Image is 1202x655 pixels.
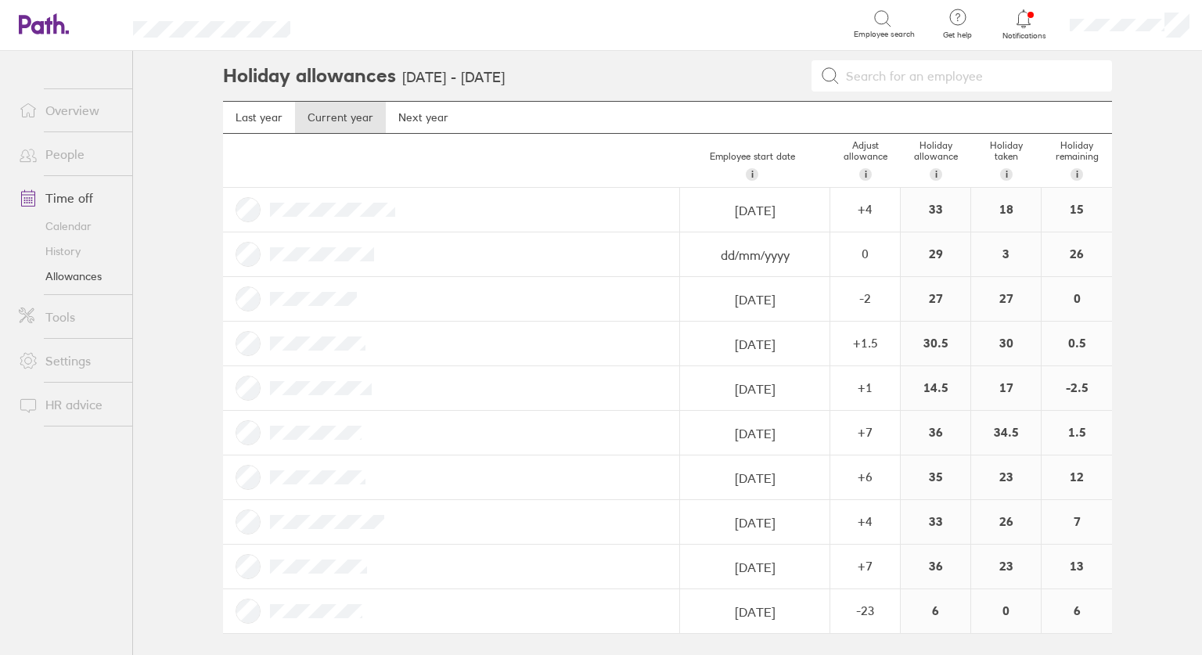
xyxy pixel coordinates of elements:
input: dd/mm/yyyy [681,322,829,366]
a: Tools [6,301,132,333]
div: Search [333,16,372,31]
a: Current year [295,102,386,133]
div: + 4 [831,514,899,528]
div: 3 [971,232,1041,276]
a: Overview [6,95,132,126]
div: 26 [1042,232,1112,276]
a: History [6,239,132,264]
div: 1.5 [1042,411,1112,455]
div: Employee start date [674,145,830,187]
div: + 7 [831,559,899,573]
div: 33 [901,500,970,544]
span: i [751,168,754,181]
span: Get help [932,31,983,40]
a: Settings [6,345,132,376]
a: Next year [386,102,461,133]
span: i [935,168,937,181]
div: -2 [831,291,899,305]
span: i [865,168,867,181]
div: 30 [971,322,1041,365]
span: Employee search [854,30,915,39]
div: + 1.5 [831,336,899,350]
div: 15 [1042,188,1112,232]
div: Holiday taken [971,134,1042,187]
input: dd/mm/yyyy [681,278,829,322]
div: 0.5 [1042,322,1112,365]
a: Time off [6,182,132,214]
div: + 4 [831,202,899,216]
input: dd/mm/yyyy [681,233,829,277]
input: dd/mm/yyyy [681,590,829,634]
div: -23 [831,603,899,617]
span: i [1076,168,1078,181]
a: People [6,139,132,170]
div: 7 [1042,500,1112,544]
input: dd/mm/yyyy [681,545,829,589]
div: 0 [971,589,1041,633]
div: 14.5 [901,366,970,410]
div: + 6 [831,470,899,484]
div: 12 [1042,455,1112,499]
input: Search for an employee [840,61,1103,91]
div: + 1 [831,380,899,394]
div: 33 [901,188,970,232]
div: 23 [971,545,1041,588]
div: 35 [901,455,970,499]
div: Holiday remaining [1042,134,1112,187]
div: 0 [1042,277,1112,321]
div: 29 [901,232,970,276]
a: Calendar [6,214,132,239]
span: i [1006,168,1008,181]
div: 17 [971,366,1041,410]
div: 18 [971,188,1041,232]
div: Adjust allowance [830,134,901,187]
h2: Holiday allowances [223,51,396,101]
input: dd/mm/yyyy [681,456,829,500]
div: + 7 [831,425,899,439]
a: Allowances [6,264,132,289]
a: Last year [223,102,295,133]
div: 27 [901,277,970,321]
input: dd/mm/yyyy [681,367,829,411]
div: 23 [971,455,1041,499]
div: 26 [971,500,1041,544]
input: dd/mm/yyyy [681,189,829,232]
div: 36 [901,545,970,588]
input: dd/mm/yyyy [681,501,829,545]
div: 0 [831,247,899,261]
h3: [DATE] - [DATE] [402,70,505,86]
div: 36 [901,411,970,455]
a: HR advice [6,389,132,420]
div: 27 [971,277,1041,321]
div: 13 [1042,545,1112,588]
div: 6 [1042,589,1112,633]
div: -2.5 [1042,366,1112,410]
div: 34.5 [971,411,1041,455]
span: Notifications [999,31,1049,41]
input: dd/mm/yyyy [681,412,829,455]
div: 6 [901,589,970,633]
div: Holiday allowance [901,134,971,187]
div: 30.5 [901,322,970,365]
a: Notifications [999,8,1049,41]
